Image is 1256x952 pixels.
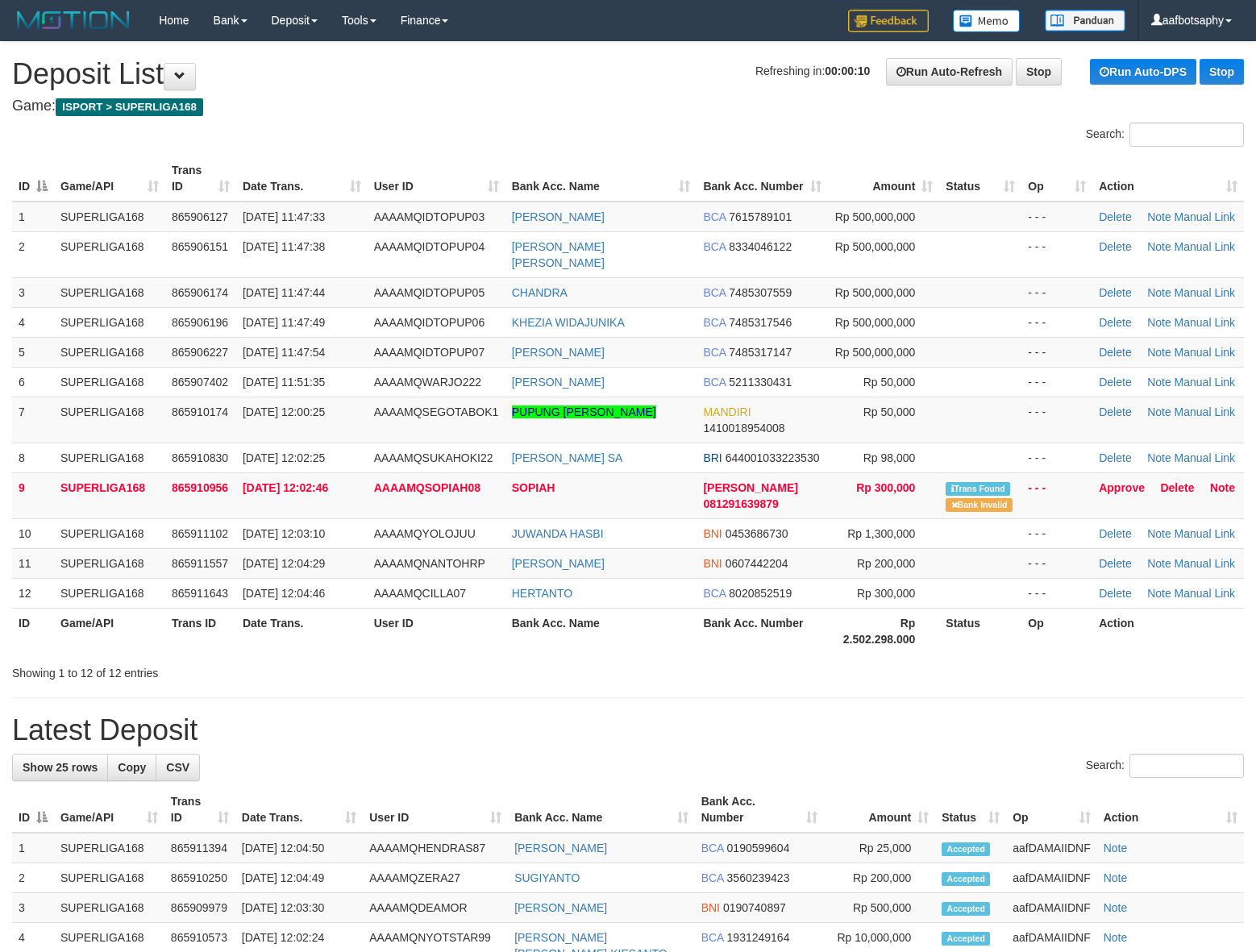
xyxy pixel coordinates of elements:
td: 865911394 [164,833,235,863]
input: Search: [1129,123,1244,147]
label: Search: [1086,754,1244,778]
span: Rp 500,000,000 [835,346,916,359]
td: [DATE] 12:04:49 [235,863,363,893]
th: Bank Acc. Number [697,608,828,654]
span: Rp 500,000,000 [835,240,916,253]
span: 865911557 [172,557,228,570]
a: Delete [1160,481,1194,494]
a: Manual Link [1175,587,1236,600]
a: Run Auto-DPS [1090,59,1196,85]
a: Manual Link [1175,210,1236,223]
span: CSV [166,761,189,774]
th: ID [12,608,54,654]
span: Copy 0453686730 to clipboard [726,527,788,540]
span: [DATE] 12:04:46 [243,587,325,600]
th: Op: activate to sort column ascending [1006,787,1096,833]
td: aafDAMAIIDNF [1006,833,1096,863]
span: AAAAMQIDTOPUP04 [374,240,485,253]
span: AAAAMQNANTOHRP [374,557,485,570]
span: Rp 500,000,000 [835,316,916,329]
a: Delete [1099,557,1131,570]
span: AAAAMQIDTOPUP07 [374,346,485,359]
a: Note [1147,346,1171,359]
a: [PERSON_NAME] [512,376,605,389]
span: Rp 500,000,000 [835,210,916,223]
span: BCA [703,240,726,253]
a: Manual Link [1175,405,1236,418]
a: Delete [1099,240,1131,253]
a: CHANDRA [512,286,568,299]
td: [DATE] 12:04:50 [235,833,363,863]
span: AAAAMQCILLA07 [374,587,466,600]
td: SUPERLIGA168 [54,231,165,277]
span: Accepted [942,902,990,916]
th: User ID: activate to sort column ascending [368,156,505,202]
a: Note [1147,240,1171,253]
span: Accepted [942,842,990,856]
td: 2 [12,231,54,277]
span: AAAAMQSEGOTABOK1 [374,405,499,418]
span: Rp 98,000 [863,451,916,464]
h1: Latest Deposit [12,714,1244,746]
span: 865911102 [172,527,228,540]
th: Bank Acc. Number: activate to sort column ascending [695,787,825,833]
td: - - - [1021,307,1092,337]
a: KHEZIA WIDAJUNIKA [512,316,625,329]
span: [DATE] 12:02:25 [243,451,325,464]
span: 865906174 [172,286,228,299]
td: SUPERLIGA168 [54,277,165,307]
th: Op [1021,608,1092,654]
td: 3 [12,277,54,307]
th: Action [1092,608,1244,654]
span: AAAAMQIDTOPUP03 [374,210,485,223]
td: Rp 25,000 [824,833,935,863]
span: 865906151 [172,240,228,253]
td: SUPERLIGA168 [54,367,165,397]
span: Copy 8334046122 to clipboard [729,240,792,253]
img: MOTION_logo.png [12,8,135,32]
td: 3 [12,893,54,923]
a: CSV [156,754,200,781]
td: 12 [12,578,54,608]
a: HERTANTO [512,587,572,600]
th: Bank Acc. Name: activate to sort column ascending [505,156,697,202]
td: aafDAMAIIDNF [1006,893,1096,923]
a: Delete [1099,376,1131,389]
span: Copy 5211330431 to clipboard [729,376,792,389]
td: [DATE] 12:03:30 [235,893,363,923]
span: [DATE] 12:03:10 [243,527,325,540]
th: Game/API: activate to sort column ascending [54,787,164,833]
a: [PERSON_NAME] [512,346,605,359]
a: Run Auto-Refresh [886,58,1013,85]
a: [PERSON_NAME] [PERSON_NAME] [512,240,605,269]
span: Rp 1,300,000 [847,527,915,540]
td: 1 [12,833,54,863]
span: ISPORT > SUPERLIGA168 [56,98,203,116]
th: Game/API [54,608,165,654]
span: Copy 3560239423 to clipboard [727,871,790,884]
a: Delete [1099,587,1131,600]
span: Rp 50,000 [863,405,916,418]
span: BNI [703,557,722,570]
strong: 00:00:10 [825,64,870,77]
span: 865910956 [172,481,228,494]
td: 10 [12,518,54,548]
td: - - - [1021,548,1092,578]
span: AAAAMQSUKAHOKI22 [374,451,493,464]
th: Status: activate to sort column ascending [935,787,1006,833]
span: Accepted [942,872,990,886]
a: Manual Link [1175,376,1236,389]
span: Rp 500,000,000 [835,286,916,299]
td: - - - [1021,231,1092,277]
a: Note [1147,405,1171,418]
th: Date Trans. [236,608,368,654]
a: Note [1104,842,1128,854]
a: Delete [1099,451,1131,464]
span: BCA [703,346,726,359]
span: BRI [703,451,722,464]
td: SUPERLIGA168 [54,397,165,443]
td: 5 [12,337,54,367]
a: SOPIAH [512,481,555,494]
span: [DATE] 11:47:49 [243,316,325,329]
td: SUPERLIGA168 [54,893,164,923]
